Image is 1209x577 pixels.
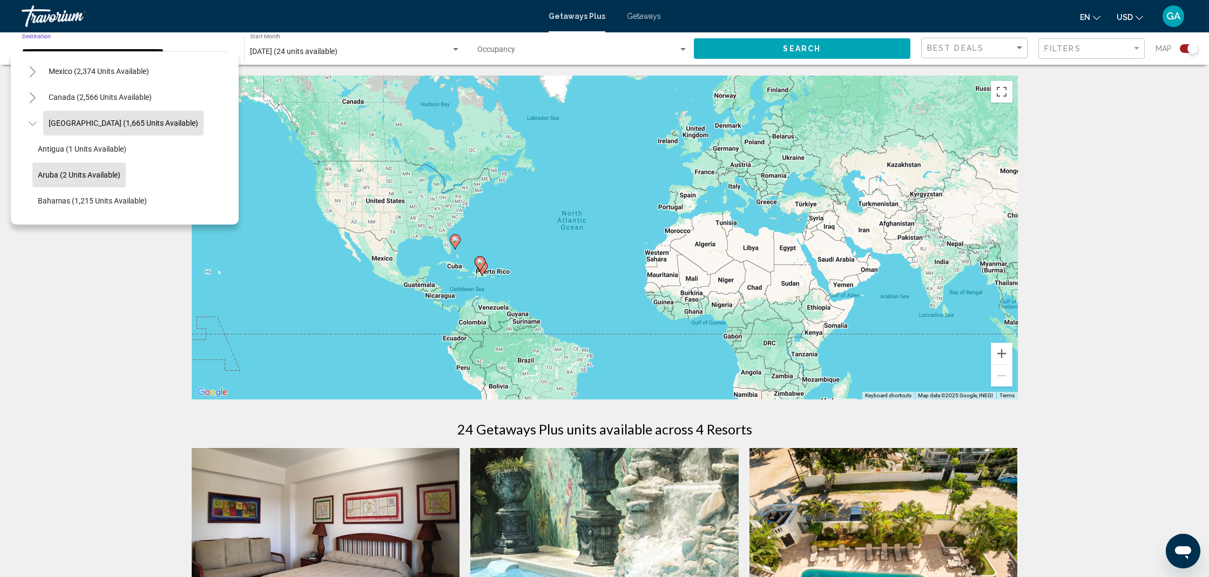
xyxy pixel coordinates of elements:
[38,196,147,205] span: Bahamas (1,215 units available)
[991,343,1012,364] button: Zoom in
[32,162,126,187] button: Aruba (2 units available)
[783,45,821,53] span: Search
[1038,38,1145,60] button: Filter
[1166,534,1200,568] iframe: Button to launch messaging window
[927,44,984,52] span: Best Deals
[918,392,993,398] span: Map data ©2025 Google, INEGI
[694,38,911,58] button: Search
[32,188,152,213] button: Bahamas (1,215 units available)
[991,365,1012,386] button: Zoom out
[43,111,204,135] button: [GEOGRAPHIC_DATA] (1,665 units available)
[991,81,1012,103] button: Toggle fullscreen view
[627,12,661,21] a: Getaways
[865,392,911,399] button: Keyboard shortcuts
[1159,5,1187,28] button: User Menu
[38,171,120,179] span: Aruba (2 units available)
[22,86,43,108] button: Toggle Canada (2,566 units available)
[49,67,149,76] span: Mexico (2,374 units available)
[457,421,752,437] h1: 24 Getaways Plus units available across 4 Resorts
[1080,9,1100,25] button: Change language
[43,85,157,110] button: Canada (2,566 units available)
[194,385,230,399] a: Open this area in Google Maps (opens a new window)
[999,392,1015,398] a: Terms
[22,60,43,82] button: Toggle Mexico (2,374 units available)
[927,44,1024,53] mat-select: Sort by
[38,145,126,153] span: Antigua (1 units available)
[32,214,136,239] button: Bermuda (1 units available)
[1117,13,1133,22] span: USD
[22,112,43,134] button: Toggle Caribbean & Atlantic Islands (1,665 units available)
[194,385,230,399] img: Google
[1117,9,1143,25] button: Change currency
[549,12,605,21] a: Getaways Plus
[49,119,198,127] span: [GEOGRAPHIC_DATA] (1,665 units available)
[1156,41,1172,56] span: Map
[49,93,152,101] span: Canada (2,566 units available)
[1044,44,1081,53] span: Filters
[32,137,132,161] button: Antigua (1 units available)
[22,5,538,27] a: Travorium
[250,47,337,56] span: [DATE] (24 units available)
[43,59,154,84] button: Mexico (2,374 units available)
[1166,11,1180,22] span: GA
[1080,13,1090,22] span: en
